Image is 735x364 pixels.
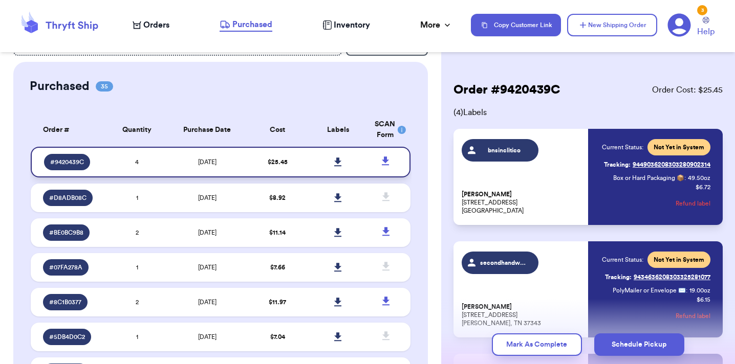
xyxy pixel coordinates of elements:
a: Orders [133,19,169,31]
span: Purchased [232,18,272,31]
th: Order # [31,113,106,147]
a: 3 [667,13,691,37]
span: # 5DB4D0C2 [49,333,85,341]
span: 35 [96,81,113,92]
a: Help [697,17,715,38]
p: [STREET_ADDRESS] [PERSON_NAME], TN 37343 [462,303,582,327]
span: [DATE] [198,299,217,305]
span: 2 [136,299,139,305]
span: Inventory [334,19,370,31]
span: [DATE] [198,159,217,165]
span: # 9420439C [50,158,84,166]
span: # 8C1B0377 [49,298,81,306]
span: $ 11.97 [269,299,286,305]
span: Orders [143,19,169,31]
div: 3 [697,5,707,15]
span: # 07FA278A [49,263,82,271]
span: $ 8.92 [269,195,286,201]
p: $ 6.15 [697,295,710,304]
span: $ 11.14 [269,230,286,236]
div: More [420,19,452,31]
span: Not Yet in System [654,256,704,264]
span: Tracking: [604,161,631,169]
span: [DATE] [198,195,217,201]
h2: Purchased [30,78,90,95]
span: [DATE] [198,334,217,340]
span: PolyMailer or Envelope ✉️ [613,287,686,293]
span: Help [697,26,715,38]
span: 19.00 oz [689,286,710,294]
span: Not Yet in System [654,143,704,151]
span: Tracking: [605,273,632,281]
span: [DATE] [198,230,217,236]
button: Refund label [676,192,710,215]
span: : [686,286,687,294]
button: Refund label [676,305,710,327]
span: [DATE] [198,264,217,270]
button: Copy Customer Link [471,14,561,36]
span: 2 [136,230,139,236]
span: bnsinclitico [480,146,529,154]
th: Quantity [106,113,167,147]
span: [PERSON_NAME] [462,191,512,198]
th: Labels [308,113,369,147]
h2: Order # 9420439C [453,82,560,98]
span: 1 [136,264,138,270]
a: Tracking:9449036208303280902314 [604,156,710,173]
span: secondhandwhimsy [480,259,529,267]
span: Current Status: [602,256,643,264]
p: $ 6.72 [696,183,710,191]
span: : [684,174,686,182]
a: Inventory [322,19,370,31]
button: New Shipping Order [567,14,657,36]
span: $ 7.04 [270,334,285,340]
div: SCAN Form [375,119,398,141]
span: [PERSON_NAME] [462,303,512,311]
span: $ 7.66 [270,264,285,270]
span: 49.50 oz [688,174,710,182]
button: Mark As Complete [492,333,582,356]
span: # D8ADB08C [49,194,87,202]
button: Schedule Pickup [594,333,684,356]
th: Cost [247,113,308,147]
th: Purchase Date [167,113,247,147]
span: Box or Hard Packaging 📦 [613,175,684,181]
a: Tracking:9434636208303325281077 [605,269,710,285]
span: ( 4 ) Labels [453,106,723,119]
span: Order Cost: $ 25.45 [652,84,723,96]
span: $ 25.45 [268,159,288,165]
span: Current Status: [602,143,643,151]
span: 1 [136,195,138,201]
span: 4 [135,159,139,165]
span: # BE0BC9B8 [49,229,83,237]
p: [STREET_ADDRESS] [GEOGRAPHIC_DATA] [462,190,582,215]
a: Purchased [220,18,272,32]
span: 1 [136,334,138,340]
